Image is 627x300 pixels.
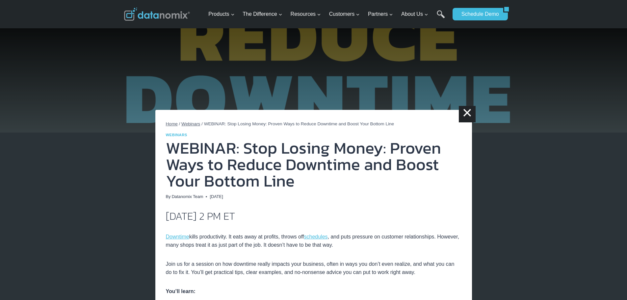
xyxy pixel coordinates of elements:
[166,121,178,126] a: Home
[401,10,428,18] span: About Us
[368,10,393,18] span: Partners
[329,10,360,18] span: Customers
[291,10,321,18] span: Resources
[201,121,203,126] span: /
[166,133,187,137] a: Webinars
[179,121,180,126] span: /
[166,120,461,128] nav: Breadcrumbs
[166,234,189,239] a: Downtime
[166,288,196,294] strong: You’ll learn:
[204,121,394,126] span: WEBINAR: Stop Losing Money: Proven Ways to Reduce Downtime and Boost Your Bottom Line
[166,260,461,277] p: Join us for a session on how downtime really impacts your business, often in ways you don’t even ...
[206,4,449,25] nav: Primary Navigation
[459,106,475,122] a: ×
[210,193,223,200] time: [DATE]
[304,234,328,239] a: schedules
[243,10,282,18] span: The Difference
[166,193,171,200] span: By
[166,233,461,249] p: kills productivity. It eats away at profits, throws off , and puts pressure on customer relations...
[453,8,503,20] a: Schedule Demo
[181,121,200,126] a: Webinars
[437,10,445,25] a: Search
[208,10,234,18] span: Products
[166,211,461,221] h2: [DATE] 2 PM ET
[124,8,190,21] img: Datanomix
[172,194,203,199] a: Datanomix Team
[166,140,461,189] h1: WEBINAR: Stop Losing Money: Proven Ways to Reduce Downtime and Boost Your Bottom Line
